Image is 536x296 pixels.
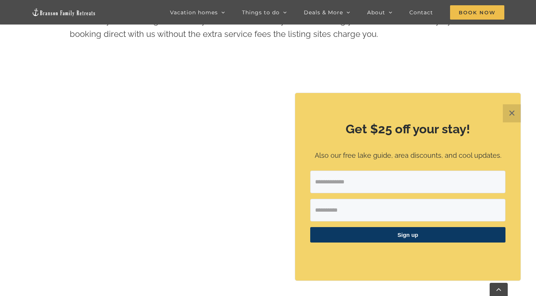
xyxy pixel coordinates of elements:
[310,150,505,161] p: Also our free lake guide, area discounts, and cool updates.
[310,199,505,221] input: First Name
[310,171,505,193] input: Email Address
[242,10,280,15] span: Things to do
[310,252,505,260] p: ​
[409,10,433,15] span: Contact
[170,10,218,15] span: Vacation homes
[367,10,385,15] span: About
[310,227,505,243] button: Sign up
[32,8,96,17] img: Branson Family Retreats Logo
[450,5,504,20] span: Book Now
[310,121,505,138] h2: Get $25 off your stay!
[503,104,521,122] button: Close
[304,10,343,15] span: Deals & More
